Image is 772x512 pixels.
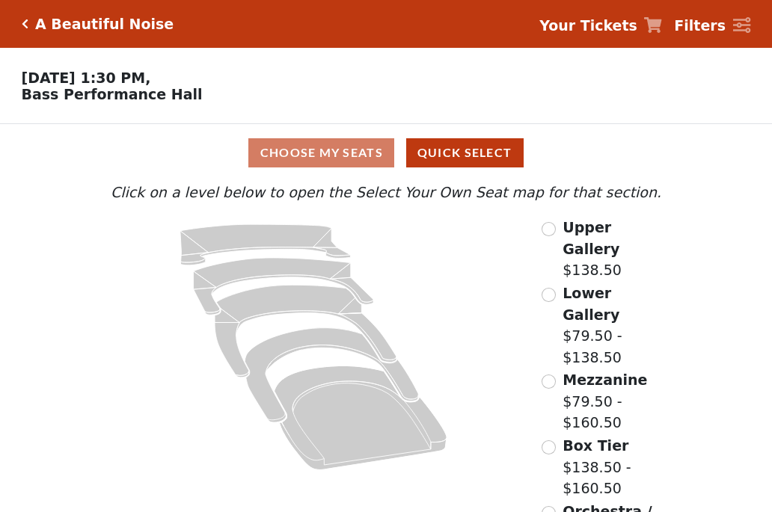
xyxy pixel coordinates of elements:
[674,17,726,34] strong: Filters
[563,219,619,257] span: Upper Gallery
[35,16,174,33] h5: A Beautiful Noise
[563,437,628,454] span: Box Tier
[180,224,351,265] path: Upper Gallery - Seats Available: 263
[22,19,28,29] a: Click here to go back to filters
[674,15,750,37] a: Filters
[539,17,637,34] strong: Your Tickets
[563,283,665,368] label: $79.50 - $138.50
[563,217,665,281] label: $138.50
[275,366,447,470] path: Orchestra / Parterre Circle - Seats Available: 21
[539,15,662,37] a: Your Tickets
[194,258,374,315] path: Lower Gallery - Seats Available: 23
[563,371,647,388] span: Mezzanine
[563,369,665,434] label: $79.50 - $160.50
[107,182,665,203] p: Click on a level below to open the Select Your Own Seat map for that section.
[563,435,665,499] label: $138.50 - $160.50
[406,138,524,167] button: Quick Select
[563,285,619,323] span: Lower Gallery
